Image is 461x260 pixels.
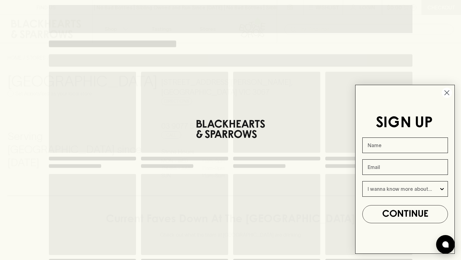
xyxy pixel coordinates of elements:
[441,87,452,98] button: Close dialog
[368,181,439,196] input: I wanna know more about...
[362,159,448,175] input: Email
[442,241,449,248] img: bubble-icon
[439,181,445,196] button: Show Options
[349,79,461,260] div: FLYOUT Form
[376,116,433,130] span: SIGN UP
[362,205,448,223] button: CONTINUE
[362,137,448,153] input: Name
